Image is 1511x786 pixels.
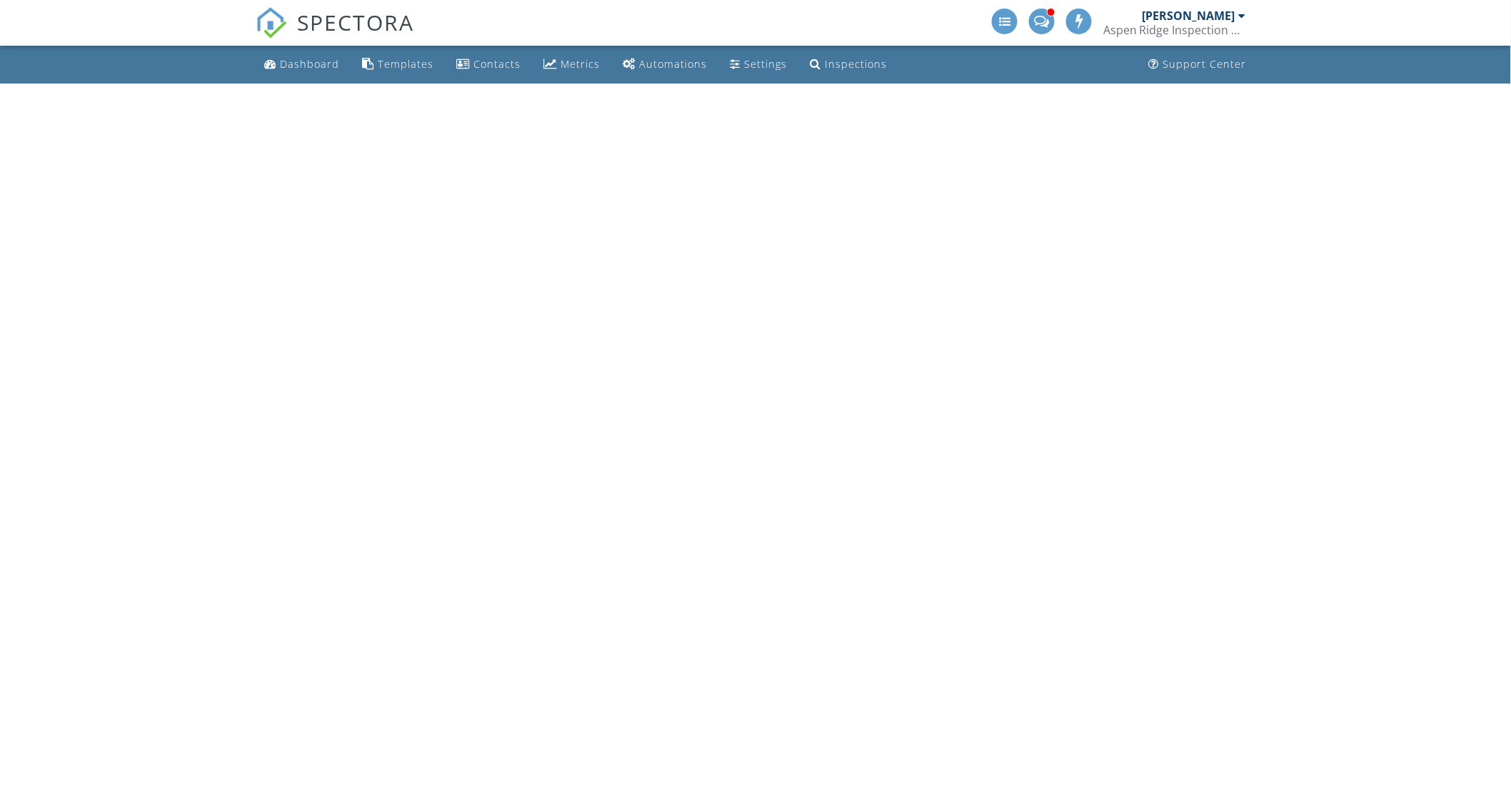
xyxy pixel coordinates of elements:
[639,57,707,71] div: Automations
[1143,51,1253,78] a: Support Center
[256,7,287,39] img: The Best Home Inspection Software - Spectora
[804,51,893,78] a: Inspections
[617,51,713,78] a: Automations (Advanced)
[744,57,787,71] div: Settings
[280,57,339,71] div: Dashboard
[538,51,606,78] a: Metrics
[473,57,521,71] div: Contacts
[1143,9,1235,23] div: [PERSON_NAME]
[724,51,793,78] a: Settings
[1103,23,1246,37] div: Aspen Ridge Inspection Services LLC
[451,51,526,78] a: Contacts
[258,51,345,78] a: Dashboard
[1163,57,1247,71] div: Support Center
[561,57,600,71] div: Metrics
[825,57,887,71] div: Inspections
[256,19,414,49] a: SPECTORA
[356,51,439,78] a: Templates
[297,7,414,37] span: SPECTORA
[378,57,433,71] div: Templates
